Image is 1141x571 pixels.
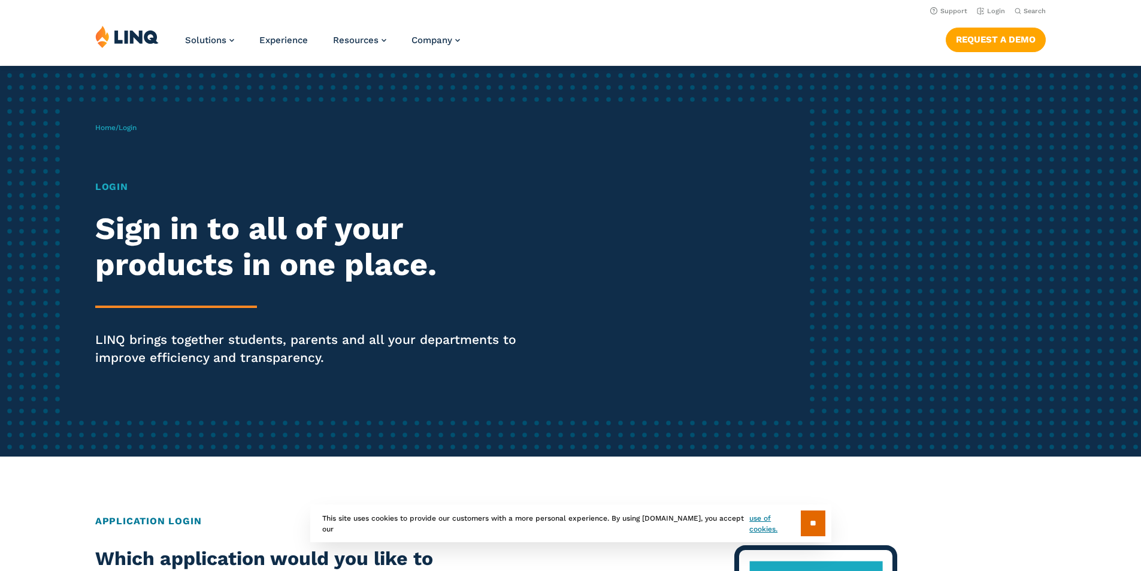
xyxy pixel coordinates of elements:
a: Support [930,7,967,15]
a: use of cookies. [749,513,800,534]
a: Request a Demo [946,28,1046,52]
p: LINQ brings together students, parents and all your departments to improve efficiency and transpa... [95,331,535,367]
h1: Login [95,180,535,194]
h2: Sign in to all of your products in one place. [95,211,535,283]
span: Solutions [185,35,226,46]
a: Home [95,123,116,132]
span: Resources [333,35,379,46]
img: LINQ | K‑12 Software [95,25,159,48]
a: Solutions [185,35,234,46]
nav: Primary Navigation [185,25,460,65]
a: Resources [333,35,386,46]
button: Open Search Bar [1015,7,1046,16]
nav: Button Navigation [946,25,1046,52]
h2: Application Login [95,514,1046,528]
a: Company [411,35,460,46]
span: Company [411,35,452,46]
div: This site uses cookies to provide our customers with a more personal experience. By using [DOMAIN... [310,504,831,542]
span: Login [119,123,137,132]
a: Experience [259,35,308,46]
span: Search [1024,7,1046,15]
span: / [95,123,137,132]
a: Login [977,7,1005,15]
